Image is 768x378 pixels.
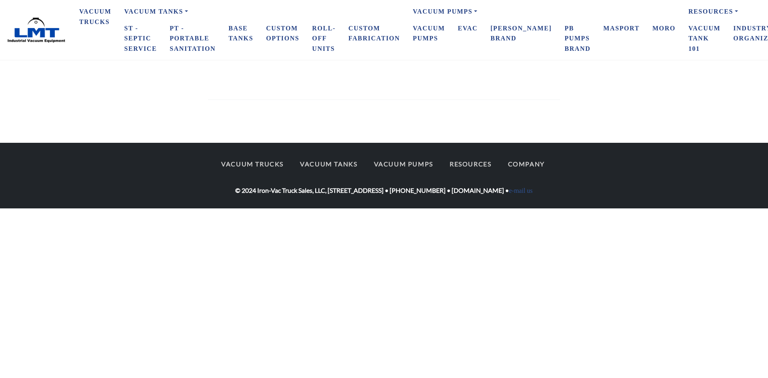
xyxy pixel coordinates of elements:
[6,17,66,43] img: LMT
[597,20,646,37] a: Masport
[509,187,532,194] a: e-mail us
[366,156,440,172] a: Vacuum Pumps
[484,20,558,47] a: [PERSON_NAME] Brand
[451,20,484,37] a: eVAC
[293,156,364,172] a: Vacuum Tanks
[406,20,451,47] a: Vacuum Pumps
[163,20,222,57] a: PT - Portable Sanitation
[646,20,682,37] a: Moro
[682,20,727,57] a: Vacuum Tank 101
[214,156,291,172] a: Vacuum Trucks
[501,156,552,172] a: Company
[442,156,499,172] a: Resources
[260,20,306,47] a: Custom Options
[118,3,406,20] a: Vacuum Tanks
[73,3,118,30] a: Vacuum Trucks
[118,20,163,57] a: ST - Septic Service
[306,20,342,57] a: Roll-Off Units
[222,20,260,47] a: Base Tanks
[342,20,406,47] a: Custom Fabrication
[406,3,682,20] a: Vacuum Pumps
[208,156,560,196] div: © 2024 Iron-Vac Truck Sales, LLC, [STREET_ADDRESS] • [PHONE_NUMBER] • [DOMAIN_NAME] •
[558,20,597,57] a: PB Pumps Brand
